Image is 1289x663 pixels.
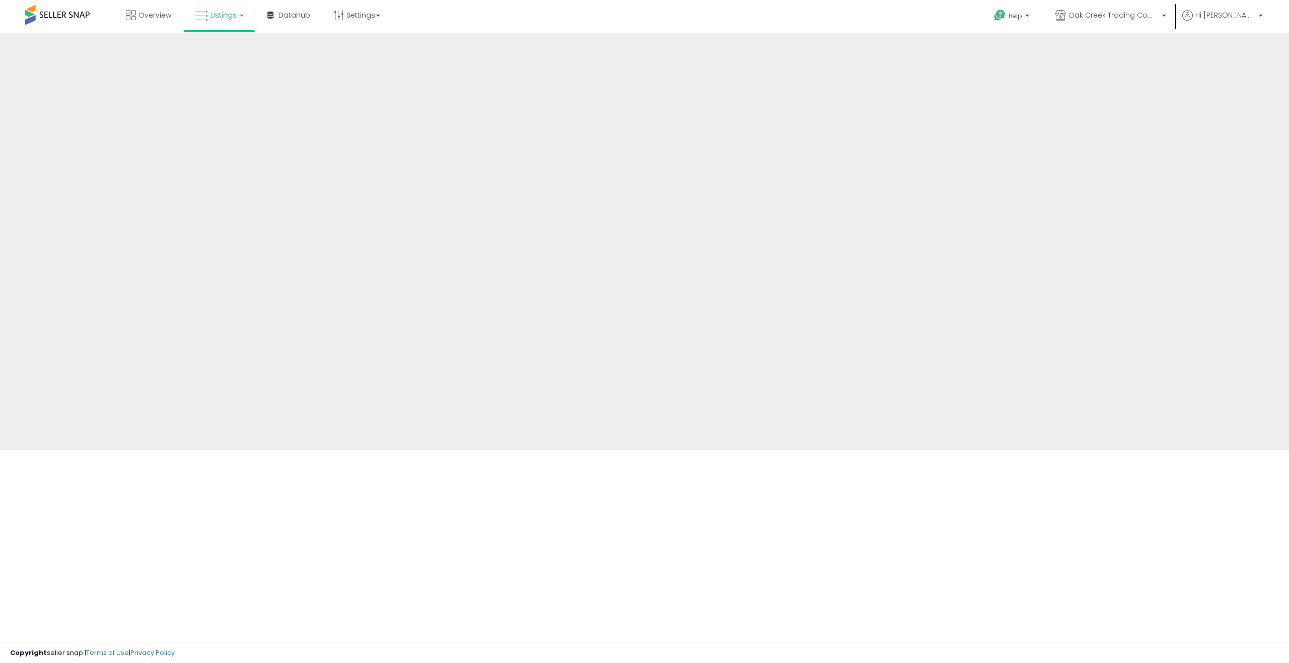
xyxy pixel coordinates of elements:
[1195,10,1256,20] span: Hi [PERSON_NAME]
[138,10,171,20] span: Overview
[986,2,1039,33] a: Help
[1068,10,1159,20] span: Oak Creek Trading Company US
[1009,12,1022,20] span: Help
[278,10,310,20] span: DataHub
[993,9,1006,22] i: Get Help
[1182,10,1263,33] a: Hi [PERSON_NAME]
[210,10,237,20] span: Listings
